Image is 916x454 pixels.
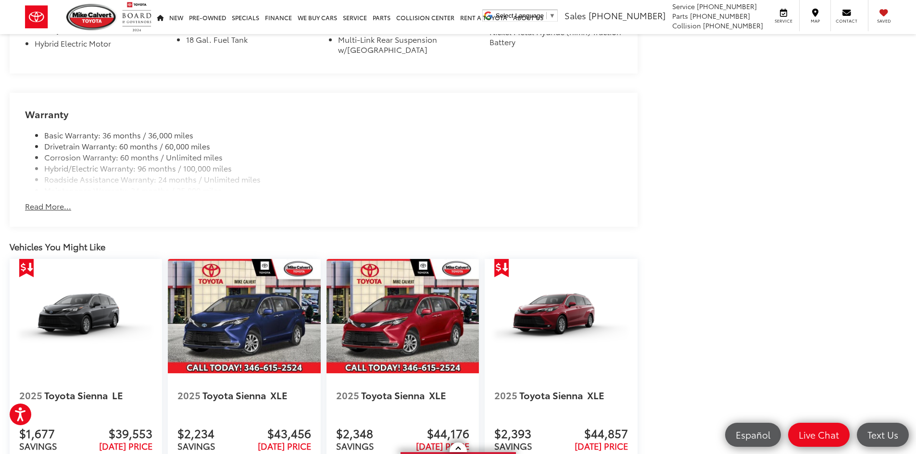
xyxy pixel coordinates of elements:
a: 2025 Toyota Sienna LE 2025 Toyota Sienna LE [10,259,162,373]
span: Saved [873,18,894,24]
a: 2025 Toyota Sienna XLE [177,378,311,413]
span: [PHONE_NUMBER] [690,11,750,21]
li: Basic Warranty: 36 months / 36,000 miles [44,130,622,141]
span: [DATE] PRICE [99,440,152,452]
span: Collision [672,21,701,30]
span: Map [804,18,826,24]
li: Multi-Link Rear Suspension w/[GEOGRAPHIC_DATA] [338,35,470,59]
span: $2,393 [494,424,561,442]
span: [DATE] PRICE [258,440,311,452]
span: [PHONE_NUMBER] [589,9,665,22]
span: ▼ [549,12,555,19]
a: 2025 Toyota Sienna XLE [336,378,469,413]
span: XLE [429,388,446,402]
li: 18 Gal. Fuel Tank [186,35,318,49]
li: Hybrid Electric Motor [35,38,167,52]
span: Live Chat [794,429,844,441]
span: $1,677 [19,424,86,442]
span: [DATE] PRICE [416,440,469,452]
a: 2025 Toyota Sienna XLE 2025 Toyota Sienna XLE [168,259,320,373]
span: Text Us [863,429,903,441]
span: [PHONE_NUMBER] [697,1,757,11]
img: 2025 Toyota Sienna LE [10,259,162,373]
img: 2025 Toyota Sienna XLE [168,259,320,373]
span: $44,176 [402,424,469,442]
span: SAVINGS [336,440,374,452]
a: Live Chat [788,423,850,447]
button: Read More... [25,201,71,212]
img: 2025 Toyota Sienna XLE [485,259,637,373]
span: Toyota Sienna [361,388,427,402]
span: Toyota Sienna [519,388,585,402]
a: 2025 Toyota Sienna XLE 2025 Toyota Sienna XLE [485,259,637,373]
span: [DATE] PRICE [575,440,628,452]
span: $2,234 [177,424,244,442]
div: Vehicles You Might Like [10,241,638,252]
span: 2025 [494,388,517,402]
li: Drivetrain Warranty: 60 months / 60,000 miles [44,141,622,152]
span: $2,348 [336,424,403,442]
span: Español [731,429,775,441]
li: Nickel Metal Hydride (nimh) Traction Battery [489,27,622,51]
span: $44,857 [561,424,628,442]
span: Service [672,1,695,11]
span: $43,456 [244,424,311,442]
li: Corrosion Warranty: 60 months / Unlimited miles [44,152,622,163]
img: 2025 Toyota Sienna XLE [326,259,479,373]
a: Español [725,423,781,447]
a: 2025 Toyota Sienna XLE 2025 Toyota Sienna XLE [326,259,479,373]
span: Contact [836,18,857,24]
span: $39,553 [86,424,153,442]
span: Toyota Sienna [44,388,110,402]
span: Parts [672,11,688,21]
span: 2025 [19,388,42,402]
span: 2025 [177,388,201,402]
h2: Warranty [25,109,622,119]
a: 2025 Toyota Sienna LE [19,378,152,413]
span: Service [773,18,794,24]
span: Get Price Drop Alert [19,259,34,277]
img: Mike Calvert Toyota [66,4,117,30]
span: SAVINGS [494,440,532,452]
span: Get Price Drop Alert [494,259,509,277]
span: SAVINGS [19,440,57,452]
span: SAVINGS [177,440,215,452]
span: LE [112,388,123,402]
span: Sales [565,9,586,22]
span: XLE [270,388,288,402]
span: 2025 [336,388,359,402]
a: Text Us [857,423,909,447]
span: [PHONE_NUMBER] [703,21,763,30]
span: Toyota Sienna [202,388,268,402]
a: 2025 Toyota Sienna XLE [494,378,627,413]
span: XLE [587,388,604,402]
